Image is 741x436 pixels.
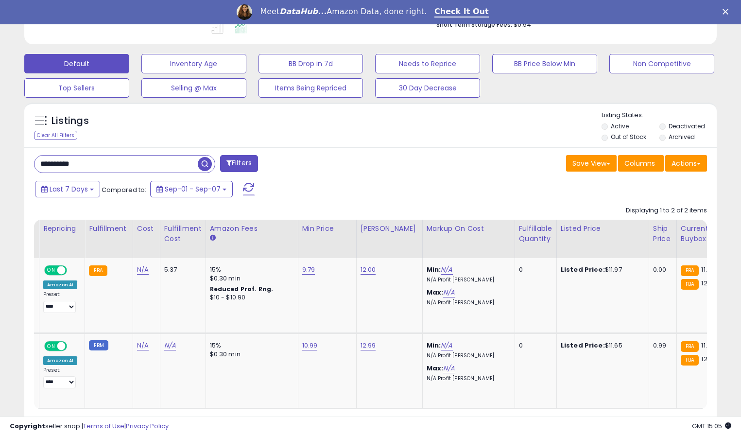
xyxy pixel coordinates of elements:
div: 0.99 [653,341,669,350]
div: Fulfillable Quantity [519,224,552,244]
button: Inventory Age [141,54,246,73]
div: Preset: [43,291,77,313]
div: Preset: [43,367,77,389]
button: Save View [566,155,617,172]
div: Markup on Cost [427,224,511,234]
b: Max: [427,364,444,373]
span: 11.97 [701,265,714,274]
a: 12.00 [361,265,376,275]
h5: Listings [52,114,89,128]
strong: Copyright [10,421,45,431]
div: 0 [519,341,549,350]
span: $0.54 [514,20,531,29]
button: Filters [220,155,258,172]
a: N/A [137,341,149,350]
span: OFF [66,266,81,275]
div: Current Buybox Price [681,224,731,244]
p: N/A Profit [PERSON_NAME] [427,299,507,306]
div: [PERSON_NAME] [361,224,418,234]
th: The percentage added to the cost of goods (COGS) that forms the calculator for Min & Max prices. [422,220,515,258]
i: DataHub... [279,7,327,16]
button: Selling @ Max [141,78,246,98]
button: Actions [665,155,707,172]
div: $0.30 min [210,274,291,283]
div: Listed Price [561,224,645,234]
button: Last 7 Days [35,181,100,197]
div: 0 [519,265,549,274]
button: Non Competitive [609,54,714,73]
span: 12.99 [701,279,717,288]
div: $10 - $10.90 [210,294,291,302]
a: N/A [137,265,149,275]
a: N/A [441,265,452,275]
div: Amazon AI [43,280,77,289]
small: FBA [681,265,699,276]
b: Short Term Storage Fees: [436,20,512,29]
button: BB Drop in 7d [258,54,363,73]
p: N/A Profit [PERSON_NAME] [427,277,507,283]
div: seller snap | | [10,422,169,431]
label: Active [611,122,629,130]
span: ON [45,266,57,275]
small: FBA [681,355,699,366]
small: FBM [89,340,108,350]
p: N/A Profit [PERSON_NAME] [427,375,507,382]
div: Fulfillment Cost [164,224,202,244]
button: Sep-01 - Sep-07 [150,181,233,197]
b: Reduced Prof. Rng. [210,285,274,293]
div: $11.97 [561,265,641,274]
div: Meet Amazon Data, done right. [260,7,427,17]
div: Ship Price [653,224,672,244]
span: OFF [66,342,81,350]
p: N/A Profit [PERSON_NAME] [427,352,507,359]
div: $11.65 [561,341,641,350]
button: Needs to Reprice [375,54,480,73]
label: Archived [669,133,695,141]
button: Default [24,54,129,73]
button: Top Sellers [24,78,129,98]
div: 0.00 [653,265,669,274]
a: N/A [164,341,176,350]
span: 11.97 [701,341,714,350]
small: FBA [681,279,699,290]
button: Columns [618,155,664,172]
div: 15% [210,265,291,274]
b: Max: [427,288,444,297]
a: N/A [443,288,455,297]
span: Sep-01 - Sep-07 [165,184,221,194]
span: 12.99 [701,354,717,364]
span: ON [45,342,57,350]
span: Last 7 Days [50,184,88,194]
div: 15% [210,341,291,350]
label: Out of Stock [611,133,646,141]
a: Check It Out [434,7,489,17]
a: Terms of Use [83,421,124,431]
div: Clear All Filters [34,131,77,140]
b: Min: [427,265,441,274]
small: FBA [681,341,699,352]
a: Privacy Policy [126,421,169,431]
button: Items Being Repriced [258,78,363,98]
button: 30 Day Decrease [375,78,480,98]
a: N/A [441,341,452,350]
div: Amazon AI [43,356,77,365]
b: Min: [427,341,441,350]
div: Amazon Fees [210,224,294,234]
div: Close [723,9,732,15]
div: Cost [137,224,156,234]
a: 10.99 [302,341,318,350]
div: 5.37 [164,265,198,274]
p: Listing States: [602,111,717,120]
a: 9.79 [302,265,315,275]
a: 12.99 [361,341,376,350]
img: Profile image for Georgie [237,4,252,20]
small: Amazon Fees. [210,234,216,243]
label: Deactivated [669,122,705,130]
span: 2025-09-15 15:05 GMT [692,421,731,431]
b: Listed Price: [561,265,605,274]
small: FBA [89,265,107,276]
div: Displaying 1 to 2 of 2 items [626,206,707,215]
div: Repricing [43,224,81,234]
a: N/A [443,364,455,373]
b: Listed Price: [561,341,605,350]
